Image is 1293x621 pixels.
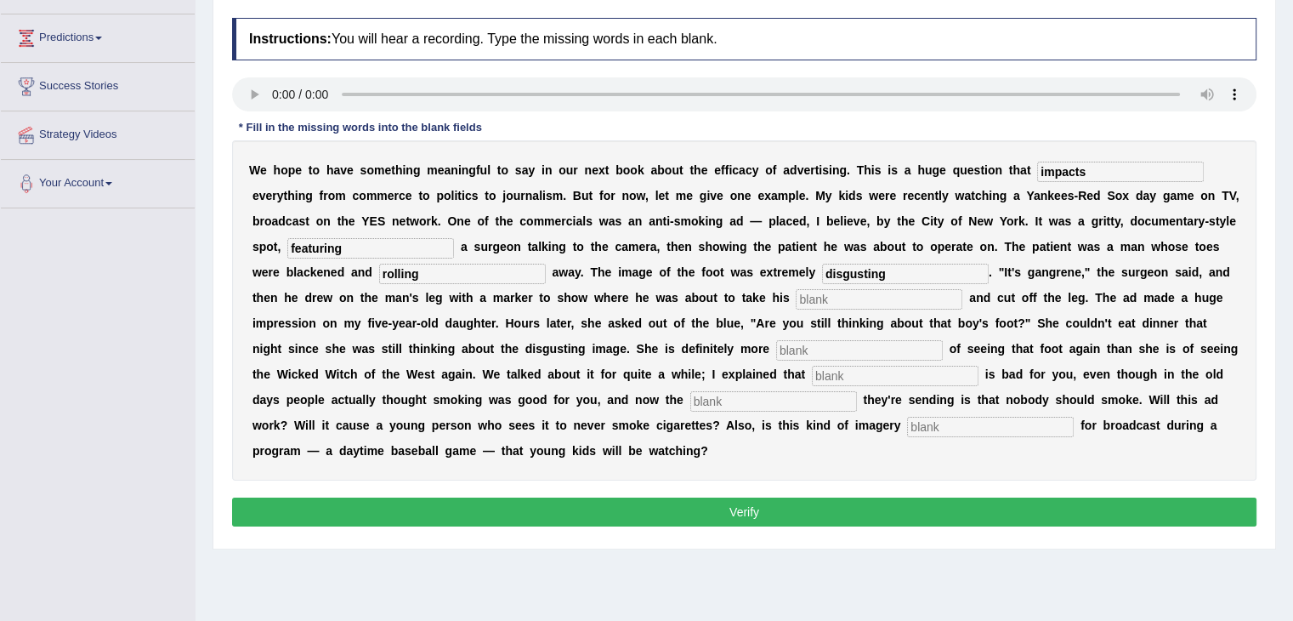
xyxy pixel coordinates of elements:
[501,163,508,177] b: o
[857,163,865,177] b: T
[665,189,669,202] b: t
[666,214,670,228] b: i
[690,391,857,412] input: blank
[566,163,574,177] b: u
[1034,189,1041,202] b: a
[457,189,462,202] b: t
[637,189,645,202] b: w
[497,163,502,177] b: t
[295,163,302,177] b: e
[534,214,544,228] b: m
[487,163,491,177] b: l
[1054,189,1061,202] b: e
[856,189,863,202] b: s
[259,214,264,228] b: r
[932,163,939,177] b: g
[232,498,1256,527] button: Verify
[1163,189,1171,202] b: g
[292,214,299,228] b: a
[752,163,759,177] b: y
[384,163,391,177] b: e
[438,163,445,177] b: e
[875,163,882,177] b: s
[287,189,295,202] b: h
[615,163,623,177] b: b
[638,163,644,177] b: k
[971,189,975,202] b: t
[388,189,394,202] b: e
[271,214,278,228] b: a
[507,214,513,228] b: e
[955,189,964,202] b: w
[340,163,347,177] b: v
[717,189,723,202] b: e
[599,189,604,202] b: f
[815,163,819,177] b: t
[1236,189,1239,202] b: ,
[927,189,935,202] b: n
[347,163,354,177] b: e
[1,160,195,202] a: Your Account
[975,189,982,202] b: c
[810,163,814,177] b: r
[839,163,847,177] b: g
[989,189,992,202] b: i
[706,189,710,202] b: i
[349,214,355,228] b: e
[953,163,961,177] b: q
[599,214,609,228] b: w
[1037,162,1204,182] input: blank
[658,189,665,202] b: e
[1208,189,1216,202] b: n
[1000,189,1007,202] b: g
[829,163,832,177] b: i
[480,163,488,177] b: u
[1026,189,1034,202] b: Y
[573,214,576,228] b: i
[686,189,693,202] b: e
[341,214,349,228] b: h
[925,163,933,177] b: u
[864,163,871,177] b: h
[1107,189,1114,202] b: S
[610,189,615,202] b: r
[891,163,898,177] b: s
[561,214,565,228] b: r
[532,189,539,202] b: a
[630,163,638,177] b: o
[426,214,430,228] b: r
[1020,163,1027,177] b: a
[553,189,563,202] b: m
[525,189,533,202] b: n
[905,163,911,177] b: a
[714,163,721,177] b: e
[1012,163,1020,177] b: h
[980,163,984,177] b: t
[907,189,914,202] b: e
[822,264,989,284] input: blank
[287,238,454,259] input: blank
[746,163,752,177] b: c
[598,163,605,177] b: x
[335,189,345,202] b: m
[992,189,1000,202] b: n
[1013,189,1020,202] b: a
[526,214,534,228] b: o
[1068,189,1075,202] b: s
[848,189,856,202] b: d
[635,214,643,228] b: n
[333,163,340,177] b: a
[819,163,822,177] b: i
[379,264,546,284] input: blank
[585,163,593,177] b: n
[392,214,400,228] b: n
[391,163,395,177] b: t
[701,163,708,177] b: e
[419,214,427,228] b: o
[298,214,305,228] b: s
[649,214,655,228] b: a
[609,214,615,228] b: a
[672,163,679,177] b: u
[1047,189,1054,202] b: k
[732,163,739,177] b: c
